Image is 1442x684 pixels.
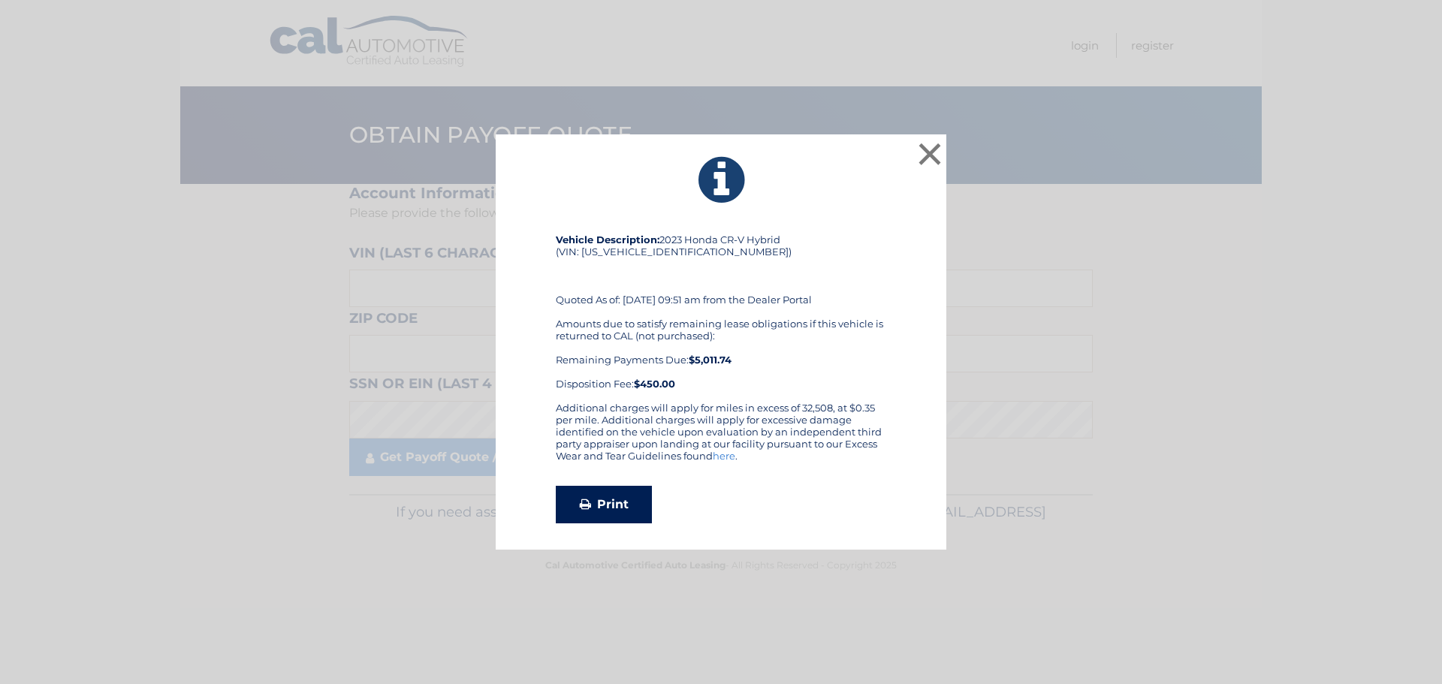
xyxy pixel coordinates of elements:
[689,354,732,366] b: $5,011.74
[915,139,945,169] button: ×
[556,234,659,246] strong: Vehicle Description:
[556,402,886,474] div: Additional charges will apply for miles in excess of 32,508, at $0.35 per mile. Additional charge...
[556,486,652,523] a: Print
[556,318,886,390] div: Amounts due to satisfy remaining lease obligations if this vehicle is returned to CAL (not purcha...
[713,450,735,462] a: here
[556,234,886,402] div: 2023 Honda CR-V Hybrid (VIN: [US_VEHICLE_IDENTIFICATION_NUMBER]) Quoted As of: [DATE] 09:51 am fr...
[634,378,675,390] strong: $450.00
